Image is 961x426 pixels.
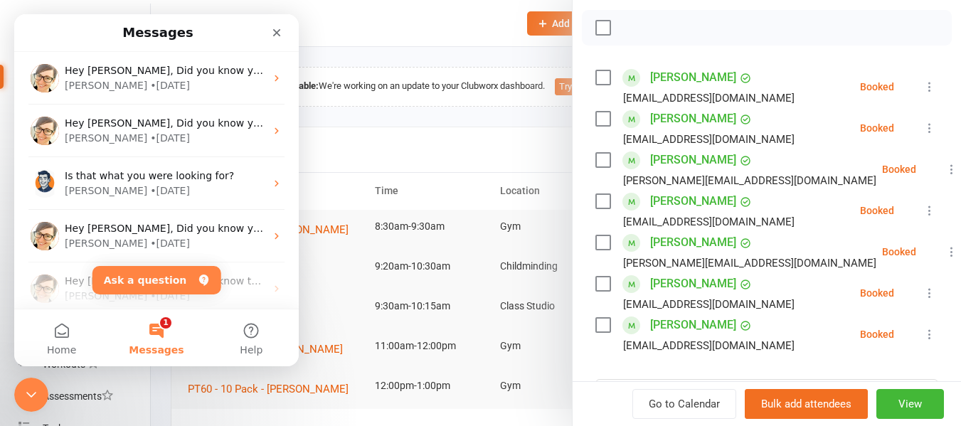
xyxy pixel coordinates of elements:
div: Assessments [43,390,113,402]
a: [PERSON_NAME] [650,272,736,295]
a: [PERSON_NAME] [650,107,736,130]
div: Booked [860,82,894,92]
div: Booked [860,206,894,215]
button: Ask a question [78,252,207,280]
div: [EMAIL_ADDRESS][DOMAIN_NAME] [623,89,795,107]
span: Is that what you were looking for? [51,156,220,167]
span: Home [33,331,62,341]
a: Assessments [18,380,150,412]
div: [PERSON_NAME] [51,222,133,237]
div: Booked [860,288,894,298]
div: Booked [882,164,916,174]
button: View [876,389,944,419]
div: • [DATE] [136,169,176,184]
div: [EMAIL_ADDRESS][DOMAIN_NAME] [623,295,795,314]
img: Profile image for Toby [16,155,45,183]
a: [PERSON_NAME] [650,231,736,254]
img: Profile image for Emily [16,208,45,236]
a: [PERSON_NAME] [650,190,736,213]
div: [EMAIL_ADDRESS][DOMAIN_NAME] [623,213,795,231]
div: [PERSON_NAME][EMAIL_ADDRESS][DOMAIN_NAME] [623,171,876,190]
span: Messages [115,331,169,341]
div: Booked [860,123,894,133]
a: [PERSON_NAME] [650,149,736,171]
div: [PERSON_NAME] [51,275,133,289]
div: [EMAIL_ADDRESS][DOMAIN_NAME] [623,336,795,355]
a: Go to Calendar [632,389,736,419]
div: [PERSON_NAME] [51,64,133,79]
div: • [DATE] [136,275,176,289]
div: [PERSON_NAME] [51,169,133,184]
button: Messages [95,295,189,352]
a: [PERSON_NAME] [650,66,736,89]
img: Profile image for Emily [16,102,45,131]
button: Help [190,295,285,352]
a: [PERSON_NAME] [650,314,736,336]
div: Booked [882,247,916,257]
div: • [DATE] [136,64,176,79]
div: [PERSON_NAME] [51,117,133,132]
input: Search to add attendees [595,379,938,409]
iframe: Intercom live chat [14,378,48,412]
img: Profile image for Emily [16,50,45,78]
img: Profile image for Emily [16,260,45,289]
span: Help [225,331,248,341]
div: [PERSON_NAME][EMAIL_ADDRESS][DOMAIN_NAME] [623,254,876,272]
div: • [DATE] [136,222,176,237]
div: • [DATE] [136,117,176,132]
iframe: Intercom live chat [14,14,299,366]
div: Booked [860,329,894,339]
div: [EMAIL_ADDRESS][DOMAIN_NAME] [623,130,795,149]
button: Bulk add attendees [745,389,868,419]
